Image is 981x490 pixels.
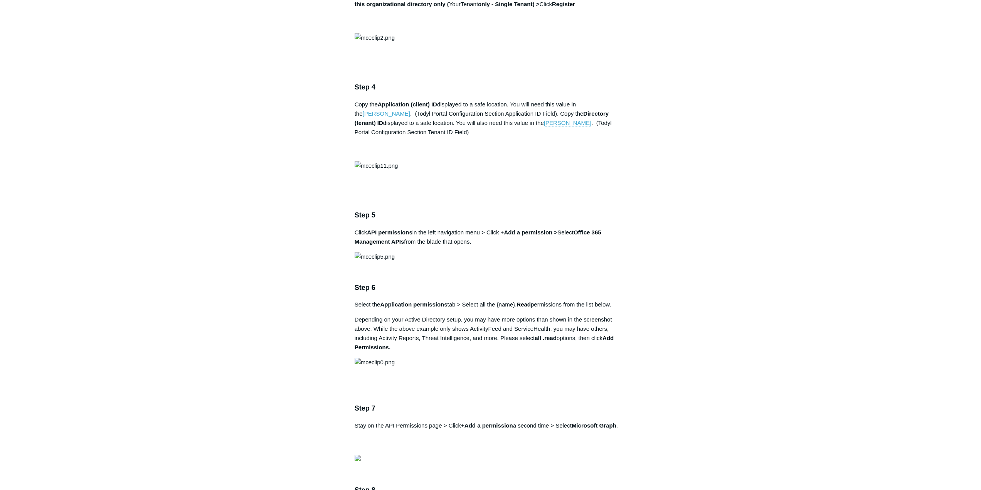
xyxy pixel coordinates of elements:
h3: Step 7 [355,403,627,414]
p: Click in the left navigation menu > Click + Select from the blade that opens. [355,228,627,246]
a: [PERSON_NAME] [363,110,410,117]
h3: Step 5 [355,210,627,221]
strong: Directory (tenant) ID [355,110,609,126]
a: [PERSON_NAME] [544,120,591,126]
img: mceclip5.png [355,252,395,261]
strong: Read [517,301,531,308]
strong: only - Single Tenant) > [478,1,539,7]
img: 28065698685203 [355,455,361,461]
h3: Step 6 [355,282,627,293]
p: Stay on the API Permissions page > Click a second time > Select . [355,421,627,449]
img: mceclip11.png [355,161,398,170]
p: Depending on your Active Directory setup, you may have more options than shown in the screenshot ... [355,315,627,352]
strong: Office 365 Management APIs [355,229,601,245]
h3: Step 4 [355,82,627,93]
strong: all .read [535,335,557,341]
strong: Application permissions [380,301,447,308]
strong: Application (client) ID [378,101,437,108]
img: mceclip0.png [355,358,395,367]
strong: +Add a permission [461,422,513,429]
p: Copy the displayed to a safe location. You will need this value in the . (Todyl Portal Configurat... [355,100,627,155]
p: Select the tab > Select all the {name}. permissions from the list below. [355,300,627,309]
strong: Register [552,1,575,7]
strong: Add a permission > [504,229,557,236]
strong: Microsoft Graph [572,422,616,429]
strong: API permissions [367,229,412,236]
img: mceclip2.png [355,33,395,42]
